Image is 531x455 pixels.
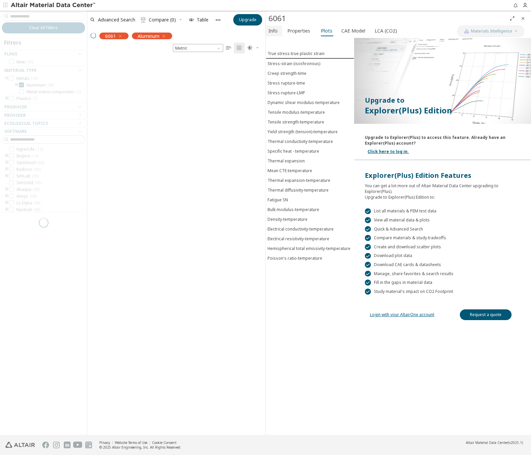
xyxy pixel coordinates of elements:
p: Explorer(Plus) Edition [365,105,520,116]
button: Theme [245,43,262,53]
button: Close [518,13,528,24]
button: Fatigue SN [266,195,354,205]
div: Hemispherical total emissivity-temperature [268,246,350,251]
button: Yield strength (tension)-temperature [266,127,354,137]
a: Privacy [99,440,110,445]
div: True stress-true plastic strain [268,51,325,56]
button: Tensile strength-temperature [266,117,354,127]
button: Creep strength-time [266,68,354,78]
span: LCA (CO2) [375,26,397,36]
button: Bulk modulus-temperature [266,205,354,214]
button: True stress-true plastic strain [266,49,354,59]
button: Thermal expansion-temperature [266,175,354,185]
span: Compare (0) [149,17,176,22]
img: AI Copilot [464,29,469,34]
div:  [365,262,371,268]
button: Stress-rupture-LMP [266,88,354,98]
div: Study material's impact on CO2 Footprint [365,289,520,295]
span: Altair Material Data Center [466,440,508,445]
div: Poisson's ratio-temperature [268,255,322,261]
div:  [365,244,371,250]
div: View all material data & plots [365,217,520,223]
div: Unit System [173,44,223,52]
a: Website Terms of Use [115,440,147,445]
a: Cookie Consent [152,440,177,445]
button: Stress rupture-time [266,78,354,88]
button: AI CopilotMaterials Intelligence [457,26,524,37]
button: Thermal diffusivity-temperature [266,185,354,195]
img: Paywall-Plots-dark [354,38,531,124]
i:  [247,45,253,51]
p: Upgrade to [365,96,520,105]
span: Table [197,17,208,22]
div:  [365,217,371,223]
div: Electrical conductivity-temperature [268,226,334,232]
div: Compare materials & study tradeoffs [365,235,520,241]
div: Thermal diffusivity-temperature [268,187,329,193]
div: © 2025 Altair Engineering, Inc. All Rights Reserved. [99,445,181,450]
div: Bulk modulus-temperature [268,207,319,212]
div: Mean CTE-temperature [268,168,312,173]
button: Tile View [234,43,245,53]
span: Plots [321,26,332,36]
span: Advanced Search [98,17,135,22]
button: Poisson's ratio-temperature [266,253,354,263]
div:  [365,280,371,286]
span: Materials Intelligence [471,29,512,34]
div:  [365,226,371,232]
div: Stress-rupture-LMP [268,90,305,96]
div: Stress rupture-time [268,80,305,86]
button: Electrical conductivity-temperature [266,224,354,234]
div: List all materials & PEM test data [365,208,520,214]
div: (v2025.1) [466,440,523,445]
a: Click here to log in. [368,149,409,154]
button: Hemispherical total emissivity-temperature [266,244,354,253]
button: Electrical resistivity-temperature [266,234,354,244]
div: Tensile modulus-temperature [268,109,325,115]
button: Full Screen [507,13,518,24]
div:  [365,235,371,241]
div:  [365,271,371,277]
div: Specific heat - temperature [268,148,319,154]
button: Upgrade [233,14,262,26]
img: Altair Engineering [5,442,35,448]
span: Aluminum [138,33,159,39]
button: Thermal expansion [266,156,354,166]
div: Yield strength (tension)-temperature [268,129,338,135]
div: Electrical resistivity-temperature [268,236,329,242]
i:  [226,45,231,51]
span: Metric [173,44,223,52]
div: Upgrade to Explorer(Plus) to access this feature. Already have an Explorer(Plus) account? [365,132,520,146]
div: Dynamic shear modulus-temperature [268,100,340,105]
span: 6061 [105,33,116,39]
div: Thermal expansion [268,158,305,164]
div: Thermal conductivity-temperature [268,139,333,144]
div: Tensile strength-temperature [268,119,324,125]
a: Request a quote [460,309,512,320]
div: Fatigue SN [268,197,288,203]
button: Density-temperature [266,214,354,224]
span: Properties [287,26,310,36]
button: Stress-strain (isochronous) [266,59,354,68]
a: Login with your AltairOne account [370,312,434,317]
div: Fill in the gaps in material data [365,280,520,286]
div: Download plot data [365,253,520,259]
div: Density-temperature [268,216,307,222]
img: Altair Material Data Center [11,2,96,9]
button: Tensile modulus-temperature [266,107,354,117]
span: Info [269,26,278,36]
i:  [141,17,146,22]
i:  [237,45,242,51]
div: Creep strength-time [268,70,306,76]
div: Quick & Advanced Search [365,226,520,232]
div:  [365,253,371,259]
button: Specific heat - temperature [266,146,354,156]
div: Create and download scatter plots [365,244,520,250]
button: Mean CTE-temperature [266,166,354,175]
button: Table View [223,43,234,53]
div:  [365,208,371,214]
div: Manage, share favorites & search results [365,271,520,277]
span: Upgrade [239,17,256,22]
div: Stress-strain (isochronous) [268,61,320,66]
div: You can get a lot more out of Altair Material Data Center upgrading to Explorer(Plus). Upgrade to... [365,180,520,200]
